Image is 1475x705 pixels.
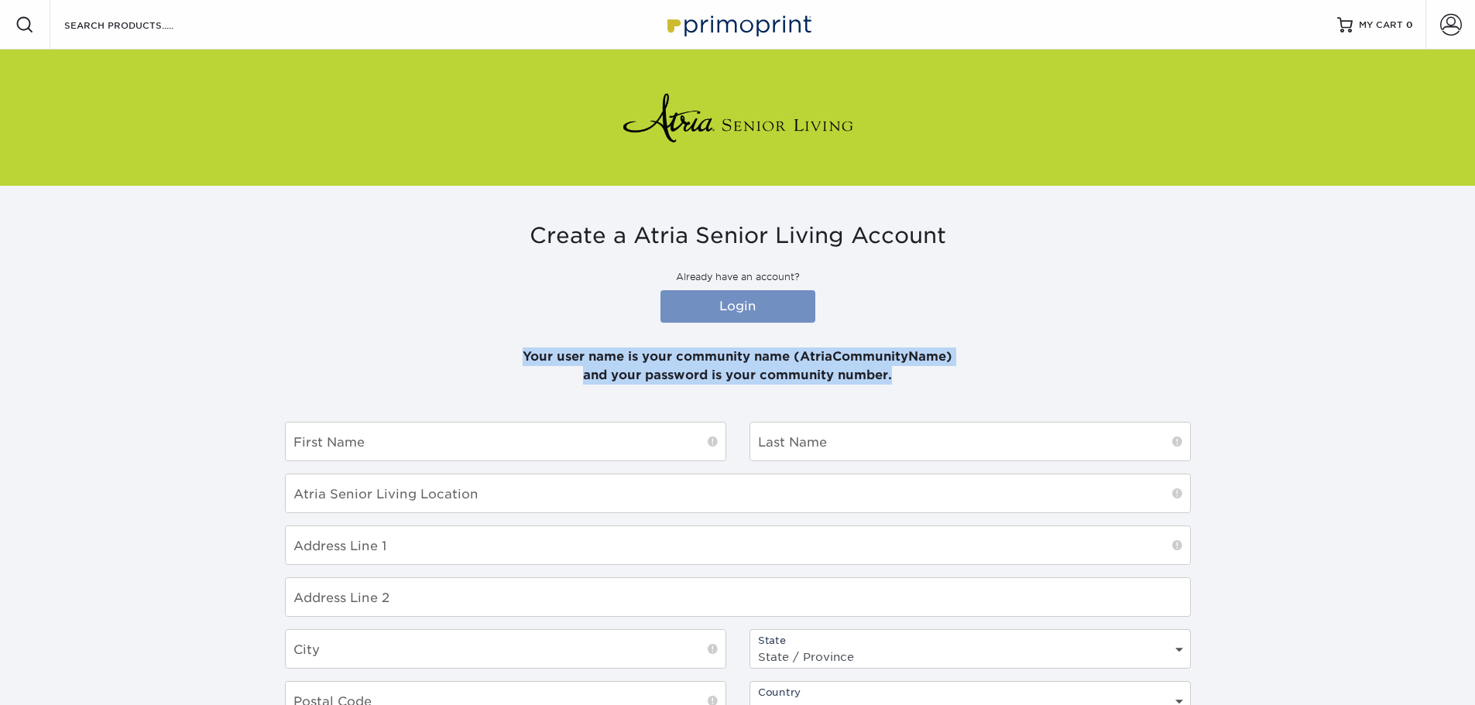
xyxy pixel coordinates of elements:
[63,15,214,34] input: SEARCH PRODUCTS.....
[1406,19,1413,30] span: 0
[285,223,1191,249] h3: Create a Atria Senior Living Account
[285,270,1191,284] p: Already have an account?
[1359,19,1403,32] span: MY CART
[660,8,815,41] img: Primoprint
[622,87,854,149] img: Atria Senior Living
[660,290,815,323] a: Login
[285,329,1191,385] p: Your user name is your community name (AtriaCommunityName) and your password is your community nu...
